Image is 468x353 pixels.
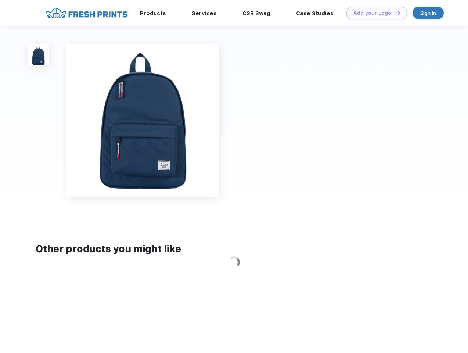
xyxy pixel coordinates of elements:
[28,44,49,66] img: func=resize&h=100
[353,10,391,16] div: Add your Logo
[413,7,444,19] a: Sign in
[44,7,130,19] img: fo%20logo%202.webp
[420,9,436,17] div: Sign in
[36,242,432,256] div: Other products you might like
[140,10,166,17] a: Products
[395,11,400,15] img: DT
[66,44,219,197] img: func=resize&h=640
